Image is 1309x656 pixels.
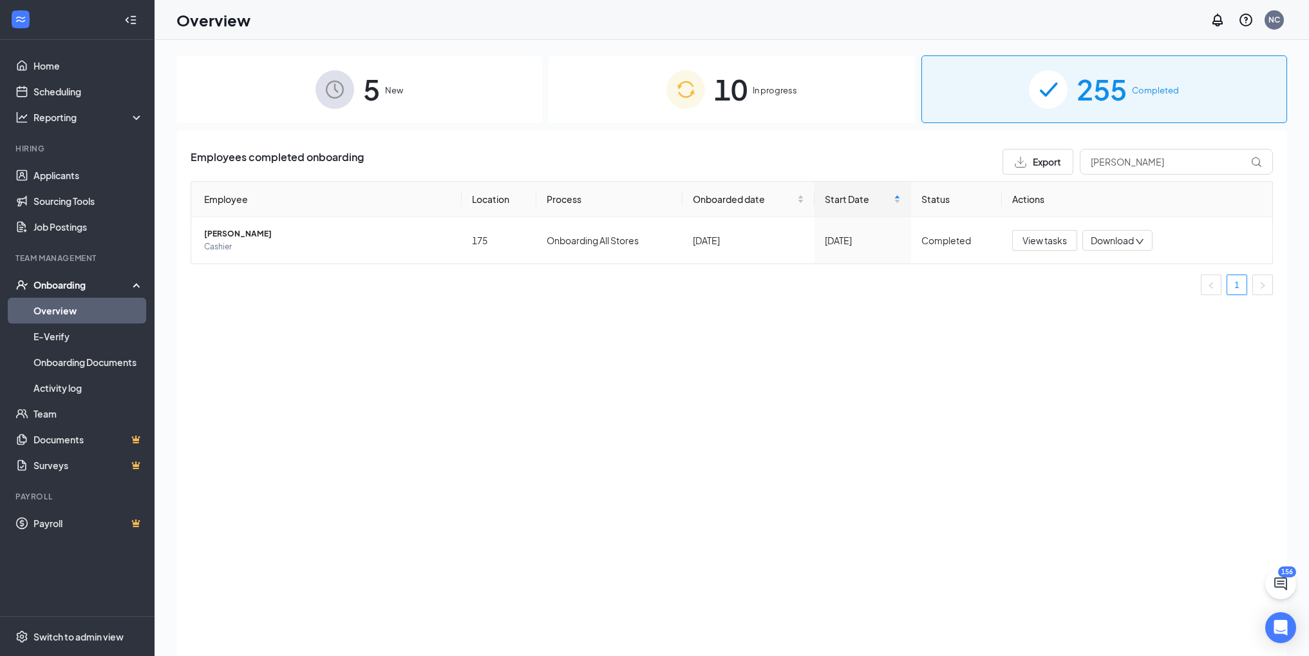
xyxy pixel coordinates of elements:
[1201,275,1221,295] li: Previous Page
[1201,275,1221,295] button: left
[1077,67,1127,111] span: 255
[921,233,992,247] div: Completed
[911,182,1002,217] th: Status
[753,84,797,97] span: In progress
[33,401,144,427] a: Team
[1132,84,1179,97] span: Completed
[33,53,144,79] a: Home
[825,192,891,206] span: Start Date
[191,149,364,175] span: Employees completed onboarding
[1227,275,1247,295] li: 1
[385,84,403,97] span: New
[204,227,451,240] span: [PERSON_NAME]
[693,233,805,247] div: [DATE]
[1012,230,1077,251] button: View tasks
[191,182,462,217] th: Employee
[462,217,536,264] td: 175
[825,233,901,247] div: [DATE]
[1238,12,1254,28] svg: QuestionInfo
[1080,149,1273,175] input: Search by Name, Job Posting, or Process
[15,111,28,124] svg: Analysis
[33,188,144,214] a: Sourcing Tools
[1033,157,1061,166] span: Export
[15,253,141,264] div: Team Management
[33,452,144,478] a: SurveysCrown
[1278,566,1296,577] div: 156
[14,13,27,26] svg: WorkstreamLogo
[33,214,144,240] a: Job Postings
[1268,14,1280,25] div: NC
[693,192,795,206] span: Onboarded date
[33,630,124,643] div: Switch to admin view
[1002,182,1272,217] th: Actions
[204,240,451,253] span: Cashier
[1252,275,1273,295] li: Next Page
[124,14,137,26] svg: Collapse
[1003,149,1073,175] button: Export
[1091,234,1134,247] span: Download
[33,510,144,536] a: PayrollCrown
[33,79,144,104] a: Scheduling
[1135,237,1144,246] span: down
[15,491,141,502] div: Payroll
[15,278,28,291] svg: UserCheck
[462,182,536,217] th: Location
[1210,12,1225,28] svg: Notifications
[1207,282,1215,289] span: left
[1252,275,1273,295] button: right
[15,630,28,643] svg: Settings
[15,143,141,154] div: Hiring
[1227,275,1247,294] a: 1
[1265,612,1296,643] div: Open Intercom Messenger
[714,67,748,111] span: 10
[33,349,144,375] a: Onboarding Documents
[536,182,682,217] th: Process
[1259,282,1267,289] span: right
[1022,233,1067,247] span: View tasks
[1265,568,1296,599] button: ChatActive
[33,323,144,349] a: E-Verify
[33,111,144,124] div: Reporting
[536,217,682,264] td: Onboarding All Stores
[33,375,144,401] a: Activity log
[683,182,815,217] th: Onboarded date
[33,278,133,291] div: Onboarding
[363,67,380,111] span: 5
[33,298,144,323] a: Overview
[33,162,144,188] a: Applicants
[176,9,250,31] h1: Overview
[1273,576,1288,592] svg: ChatActive
[33,427,144,452] a: DocumentsCrown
